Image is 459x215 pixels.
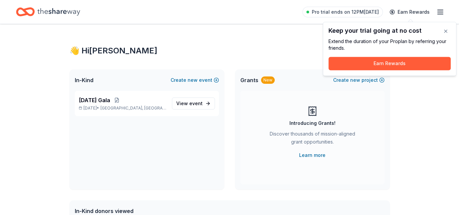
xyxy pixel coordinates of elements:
a: View event [172,97,215,110]
span: new [188,76,198,84]
button: Createnewproject [333,76,385,84]
div: Discover thousands of mission-aligned grant opportunities. [267,130,358,149]
span: Grants [240,76,258,84]
button: Earn Rewards [328,57,451,70]
div: Extend the duration of your Pro plan by referring your friends. [328,38,451,51]
a: Pro trial ends on 12PM[DATE] [302,7,383,17]
span: Pro trial ends on 12PM[DATE] [312,8,379,16]
a: Home [16,4,80,20]
span: new [350,76,360,84]
span: [DATE] Gala [79,96,110,104]
span: [GEOGRAPHIC_DATA], [GEOGRAPHIC_DATA] [100,105,166,111]
a: Learn more [299,151,325,159]
span: In-Kind [75,76,93,84]
button: Createnewevent [171,76,219,84]
span: event [189,100,203,106]
div: New [261,76,275,84]
p: [DATE] • [79,105,167,111]
span: View [176,99,203,107]
div: Keep your trial going at no cost [328,27,451,34]
div: In-Kind donors viewed [75,207,224,215]
div: Introducing Grants! [289,119,335,127]
a: Earn Rewards [386,6,434,18]
div: 👋 Hi [PERSON_NAME] [69,45,390,56]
